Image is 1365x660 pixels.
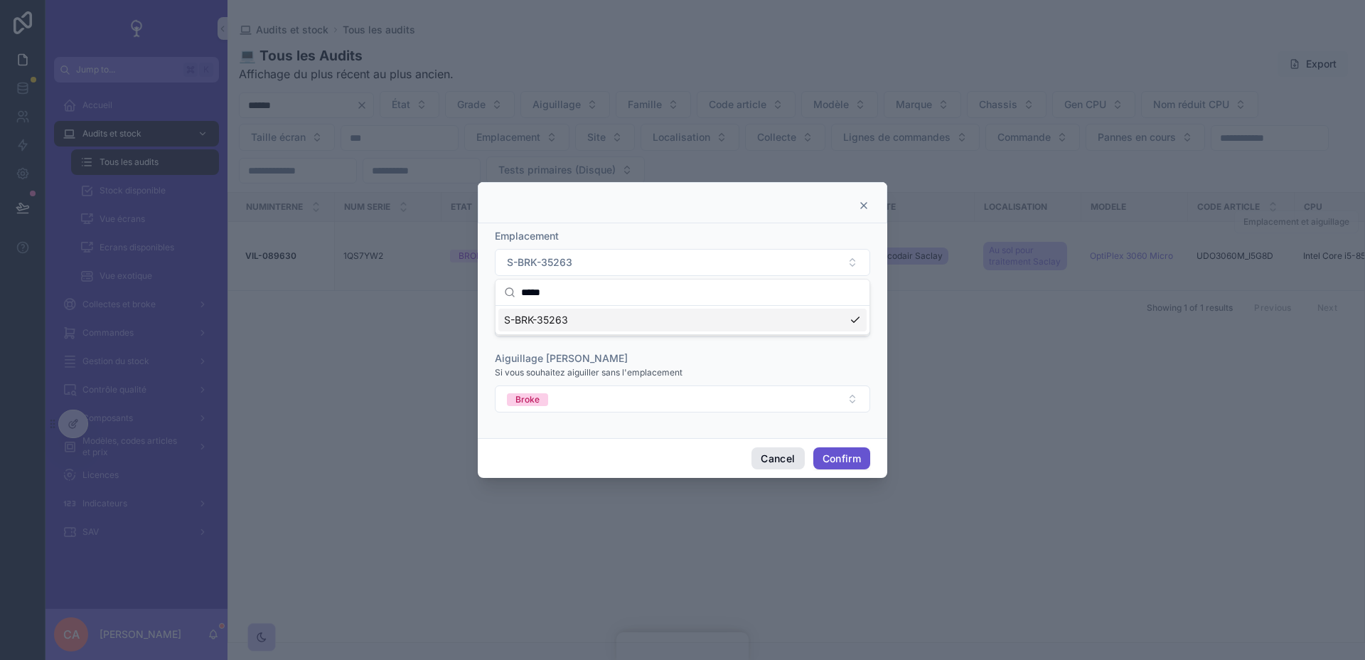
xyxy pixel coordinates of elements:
span: Aiguillage [PERSON_NAME] [495,352,628,364]
button: Select Button [495,385,870,412]
button: Select Button [495,249,870,276]
div: Broke [515,393,540,406]
span: S-BRK-35263 [504,313,568,327]
div: Suggestions [496,306,869,334]
button: Cancel [751,447,804,470]
span: Emplacement [495,230,559,242]
span: Si vous souhaitez aiguiller sans l'emplacement [495,367,682,378]
span: S-BRK-35263 [507,255,572,270]
button: Confirm [813,447,870,470]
